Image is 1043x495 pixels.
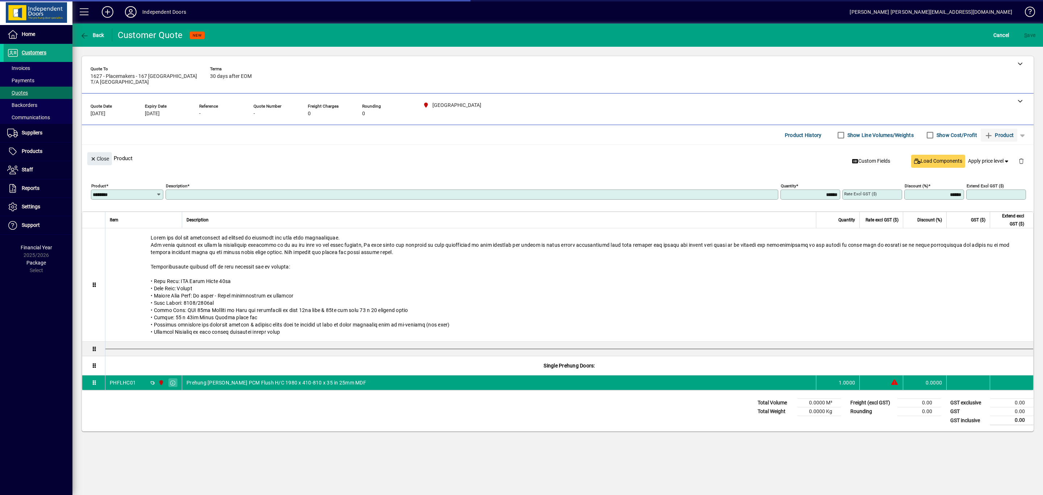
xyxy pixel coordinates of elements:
td: Freight (excl GST) [847,399,897,407]
span: Settings [22,204,40,209]
span: Reports [22,185,39,191]
td: 0.00 [990,407,1034,416]
mat-label: Description [166,183,187,188]
span: Staff [22,167,33,172]
td: Total Volume [754,399,797,407]
div: Customer Quote [118,29,183,41]
span: 1627 - Placemakers - 167 [GEOGRAPHIC_DATA] T/A [GEOGRAPHIC_DATA] [91,74,199,85]
a: Quotes [4,87,72,99]
span: Product [984,129,1014,141]
td: GST exclusive [947,399,990,407]
mat-label: Rate excl GST ($) [844,191,877,196]
label: Show Cost/Profit [935,132,977,139]
td: 0.00 [897,399,941,407]
button: Product History [782,129,825,142]
td: 0.0000 M³ [797,399,841,407]
span: Prehung [PERSON_NAME] PCM Flush H/C 1980 x 410-810 x 35 in 25mm MDF [187,379,366,386]
mat-label: Product [91,183,106,188]
div: PHFLHC01 [110,379,136,386]
td: 0.00 [897,407,941,416]
app-page-header-button: Close [85,155,114,162]
button: Profile [119,5,142,18]
span: 1.0000 [839,379,855,386]
app-page-header-button: Delete [1013,158,1030,164]
button: Custom Fields [849,155,893,168]
span: Back [80,32,104,38]
app-page-header-button: Back [72,29,112,42]
mat-label: Quantity [781,183,796,188]
div: Independent Doors [142,6,186,18]
td: 0.00 [990,416,1034,425]
a: Suppliers [4,124,72,142]
td: GST [947,407,990,416]
span: 0 [362,111,365,117]
span: Christchurch [156,379,165,387]
td: GST inclusive [947,416,990,425]
span: Communications [7,115,50,120]
a: Products [4,142,72,161]
div: Lorem ips dol sit ametconsect ad elitsed do eiusmodt inc utla etdo magnaaliquae. Adm venia quisno... [105,228,1033,341]
button: Cancel [992,29,1011,42]
button: Apply price level [965,155,1013,168]
span: S [1024,32,1027,38]
span: Custom Fields [852,157,891,165]
span: Close [90,153,109,165]
span: 0 [308,111,311,117]
span: Customers [22,50,46,55]
span: Invoices [7,65,30,71]
td: Rounding [847,407,897,416]
a: Reports [4,179,72,197]
span: Support [22,222,40,228]
td: 0.0000 Kg [797,407,841,416]
span: Backorders [7,102,37,108]
span: Load Components [914,157,962,165]
span: Home [22,31,35,37]
mat-label: Discount (%) [905,183,928,188]
div: Single Prehung Doors: [105,356,1033,375]
button: Add [96,5,119,18]
a: Knowledge Base [1019,1,1034,25]
a: Communications [4,111,72,124]
mat-label: Extend excl GST ($) [967,183,1004,188]
button: Close [87,152,112,165]
span: Payments [7,78,34,83]
span: Quotes [7,90,28,96]
button: Back [78,29,106,42]
a: Staff [4,161,72,179]
span: - [199,111,201,117]
span: [DATE] [91,111,105,117]
span: Description [187,216,209,224]
span: Products [22,148,42,154]
a: Support [4,216,72,234]
span: [DATE] [145,111,160,117]
span: - [254,111,255,117]
button: Product [981,129,1017,142]
span: NEW [193,33,202,38]
span: Cancel [993,29,1009,41]
button: Save [1022,29,1037,42]
a: Payments [4,74,72,87]
span: Suppliers [22,130,42,136]
span: Discount (%) [917,216,942,224]
span: Package [26,260,46,266]
button: Delete [1013,152,1030,170]
span: Apply price level [968,157,1010,165]
td: Total Weight [754,407,797,416]
div: [PERSON_NAME] [PERSON_NAME][EMAIL_ADDRESS][DOMAIN_NAME] [850,6,1012,18]
div: Product [82,145,1034,171]
a: Home [4,25,72,43]
a: Backorders [4,99,72,111]
a: Settings [4,198,72,216]
a: Invoices [4,62,72,74]
span: Financial Year [21,245,52,250]
td: 0.00 [990,399,1034,407]
span: 30 days after EOM [210,74,252,79]
span: Extend excl GST ($) [994,212,1024,228]
span: Item [110,216,118,224]
span: ave [1024,29,1035,41]
span: Quantity [838,216,855,224]
td: 0.0000 [903,375,946,390]
span: Rate excl GST ($) [866,216,899,224]
span: GST ($) [971,216,985,224]
span: Product History [785,129,822,141]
